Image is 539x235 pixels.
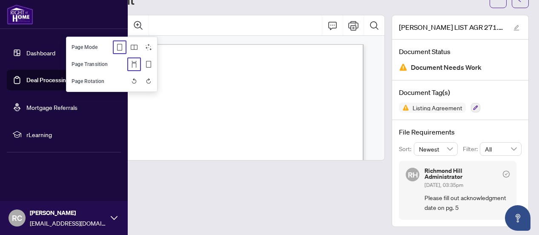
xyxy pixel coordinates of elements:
a: Dashboard [26,49,55,57]
span: RC [12,212,22,224]
a: Mortgage Referrals [26,103,77,111]
img: logo [7,4,33,25]
span: [EMAIL_ADDRESS][DOMAIN_NAME] [30,218,106,228]
span: rLearning [26,130,115,139]
a: Deal Processing [26,76,69,84]
span: [PERSON_NAME] [30,208,106,218]
button: Open asap [505,205,530,231]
